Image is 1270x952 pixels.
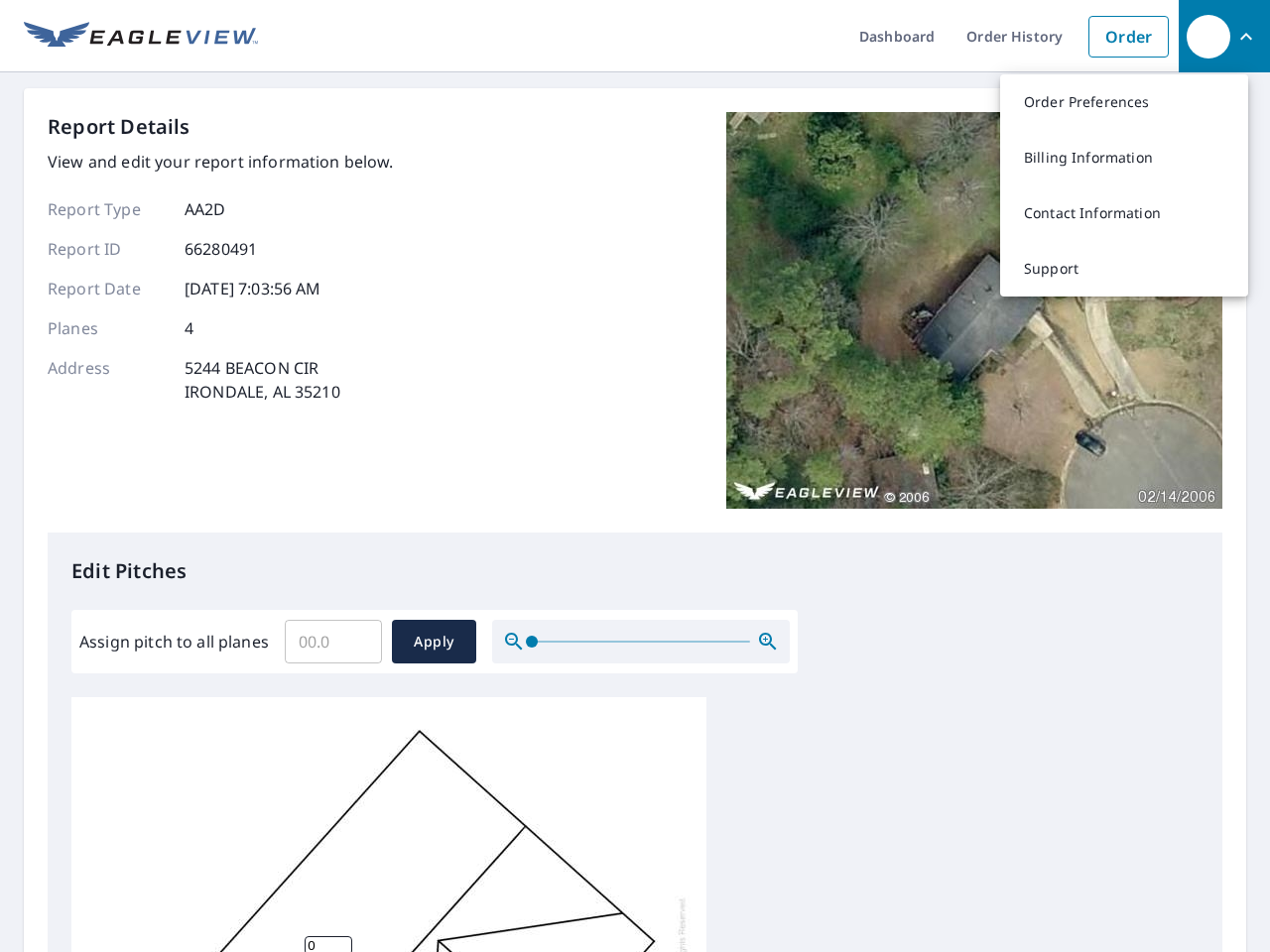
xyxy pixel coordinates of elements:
input: 00.0 [285,614,382,669]
p: Planes [48,316,167,340]
p: Report ID [48,237,167,261]
p: 4 [185,316,193,340]
p: View and edit your report information below. [48,150,394,174]
a: Order [1088,16,1169,58]
a: Order Preferences [1000,74,1248,130]
a: Billing Information [1000,130,1248,185]
p: AA2D [185,197,226,221]
button: Apply [392,620,476,663]
img: Top image [726,112,1222,509]
p: [DATE] 7:03:56 AM [185,277,321,300]
p: Edit Pitches [71,556,1199,586]
p: Address [48,356,167,404]
p: Report Type [48,197,167,221]
span: Apply [408,630,460,654]
p: 5244 BEACON CIR IRONDALE, AL 35210 [185,356,340,404]
p: Report Date [48,277,167,300]
p: 66280491 [185,237,257,261]
a: Support [1000,241,1248,297]
img: EV Logo [24,22,258,52]
label: Assign pitch to all planes [79,630,269,654]
a: Contact Information [1000,185,1248,241]
p: Report Details [48,112,190,142]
